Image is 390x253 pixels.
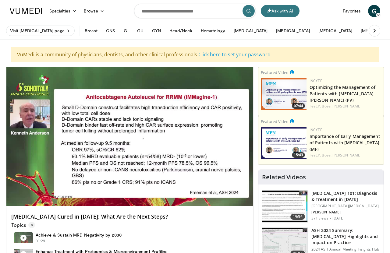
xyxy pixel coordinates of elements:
a: [PERSON_NAME] [332,153,361,158]
a: G [368,5,380,17]
div: · [330,216,331,221]
p: 2024 ASH Annual Meeting Insights Hub [311,247,380,252]
h4: Achieve & Sustain MRD Negativity by 2030 [36,232,122,238]
a: Importance of Early Management of Patients with [MEDICAL_DATA] (MF) [310,133,380,152]
p: Topics [11,222,35,228]
a: P. Bose, [318,153,331,158]
button: Breast [81,25,101,37]
p: [GEOGRAPHIC_DATA][MEDICAL_DATA] [311,204,380,209]
img: VuMedi Logo [10,8,42,14]
input: Search topics, interventions [134,4,256,18]
a: Visit [MEDICAL_DATA] page [6,26,75,36]
h3: ASH 2024 Summary: [MEDICAL_DATA] Highlights and Impact on Practice [311,227,380,246]
span: 07:44 [292,103,305,109]
p: 01:29 [36,238,45,244]
a: Incyte [310,127,322,132]
a: P. Bose, [318,104,331,109]
span: 15:43 [292,152,305,158]
video-js: Video Player [6,67,253,206]
a: Browse [80,5,108,17]
div: Feat. [310,104,381,109]
button: Head/Neck [166,25,196,37]
a: Favorites [339,5,364,17]
small: Featured Video [261,70,289,75]
h4: Related Videos [262,174,306,181]
img: b6962518-674a-496f-9814-4152d3874ecc.png.150x105_q85_crop-smart_upscale.png [261,78,307,110]
small: Featured Video [261,119,289,124]
a: [PERSON_NAME] [332,104,361,109]
img: 0ab4ba2a-1ce5-4c7e-8472-26c5528d93bc.png.150x105_q85_crop-smart_upscale.png [261,127,307,159]
button: Ask with AI [261,5,300,17]
button: GI [120,25,132,37]
button: [MEDICAL_DATA] [230,25,271,37]
p: 371 views [311,216,328,221]
img: ff9746a4-799b-4db6-bfc8-ecad89d59b6d.150x105_q85_crop-smart_upscale.jpg [262,191,307,222]
button: [MEDICAL_DATA] [272,25,314,37]
a: 07:44 [261,78,307,110]
p: [DATE] [332,216,345,221]
a: Optimizing the Management of Patients with [MEDICAL_DATA][PERSON_NAME] (PV) [310,84,376,103]
button: GYN [148,25,165,37]
a: Click here to set your password [198,51,271,58]
a: 15:43 [261,127,307,159]
button: GU [133,25,147,37]
button: Hematology [197,25,229,37]
a: 19:56 [MEDICAL_DATA] 101: Diagnosis & Treatment in [DATE] [GEOGRAPHIC_DATA][MEDICAL_DATA] [PERSON... [262,190,380,223]
div: Feat. [310,153,381,158]
span: 19:56 [290,214,305,220]
span: 8 [28,222,35,228]
a: Incyte [310,78,322,83]
h3: [MEDICAL_DATA] 101: Diagnosis & Treatment in [DATE] [311,190,380,202]
p: [PERSON_NAME] [311,210,380,215]
a: Specialties [46,5,80,17]
button: [MEDICAL_DATA] [315,25,356,37]
button: CNS [102,25,119,37]
h4: [MEDICAL_DATA] Cured in [DATE]: What Are the Next Steps? [11,213,248,220]
div: VuMedi is a community of physicians, dentists, and other clinical professionals. [11,47,379,62]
